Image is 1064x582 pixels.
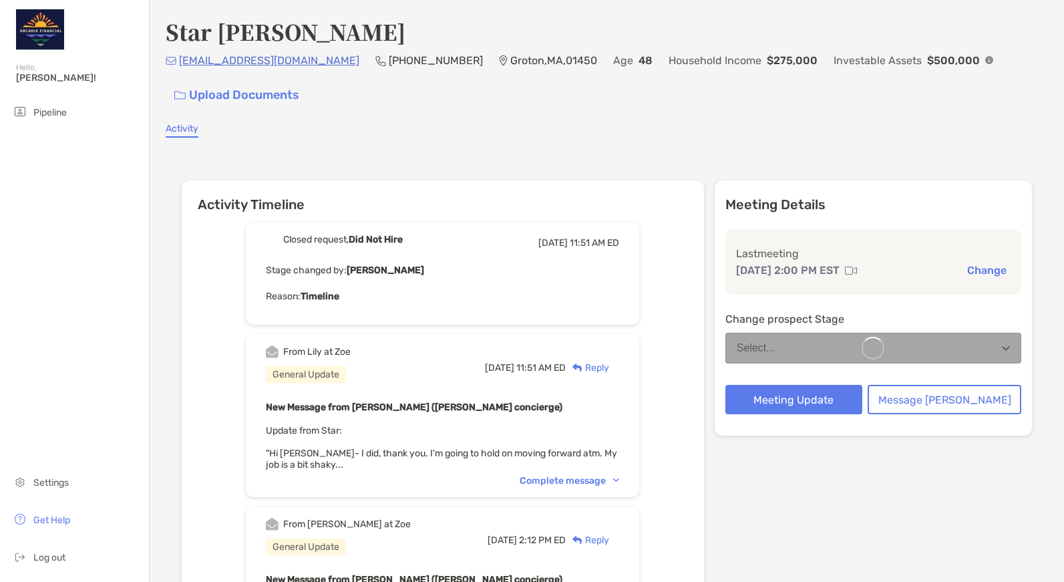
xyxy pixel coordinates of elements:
[570,237,619,249] span: 11:51 AM ED
[613,478,619,482] img: Chevron icon
[736,262,840,279] p: [DATE] 2:00 PM EST
[266,366,346,383] div: General Update
[572,363,582,372] img: Reply icon
[16,72,141,84] span: [PERSON_NAME]!
[725,385,862,414] button: Meeting Update
[834,52,922,69] p: Investable Assets
[166,57,176,65] img: Email Icon
[845,265,857,276] img: communication type
[725,196,1021,213] p: Meeting Details
[283,346,351,357] div: From Lily at Zoe
[725,311,1021,327] p: Change prospect Stage
[520,475,619,486] div: Complete message
[375,55,386,66] img: Phone Icon
[266,288,619,305] p: Reason:
[12,511,28,527] img: get-help icon
[669,52,761,69] p: Household Income
[266,539,346,555] div: General Update
[868,385,1021,414] button: Message [PERSON_NAME]
[488,535,517,546] span: [DATE]
[166,81,308,110] a: Upload Documents
[266,345,279,358] img: Event icon
[179,52,359,69] p: [EMAIL_ADDRESS][DOMAIN_NAME]
[283,234,403,245] div: Closed request,
[927,52,980,69] p: $500,000
[485,362,514,374] span: [DATE]
[166,16,405,47] h4: Star [PERSON_NAME]
[266,262,619,279] p: Stage changed by:
[566,533,609,547] div: Reply
[519,535,566,546] span: 2:12 PM ED
[12,104,28,120] img: pipeline icon
[767,52,818,69] p: $275,000
[266,233,279,246] img: Event icon
[283,519,411,530] div: From [PERSON_NAME] at Zoe
[266,518,279,531] img: Event icon
[33,477,69,488] span: Settings
[510,52,597,69] p: Groton , MA , 01450
[33,107,67,118] span: Pipeline
[174,91,186,100] img: button icon
[736,245,1011,262] p: Last meeting
[516,362,566,374] span: 11:51 AM ED
[499,55,508,66] img: Location Icon
[166,123,198,138] a: Activity
[613,52,633,69] p: Age
[301,291,339,302] b: Timeline
[12,474,28,490] img: settings icon
[639,52,653,69] p: 48
[572,536,582,545] img: Reply icon
[347,265,424,276] b: [PERSON_NAME]
[12,549,28,565] img: logout icon
[16,5,64,53] img: Zoe Logo
[33,515,70,526] span: Get Help
[963,263,1011,277] button: Change
[33,552,65,563] span: Log out
[349,234,403,245] b: Did Not Hire
[389,52,483,69] p: [PHONE_NUMBER]
[538,237,568,249] span: [DATE]
[266,425,617,470] span: Update from Star: "Hi [PERSON_NAME]- I did, thank you. I'm going to hold on moving forward atm. M...
[266,402,562,413] b: New Message from [PERSON_NAME] ([PERSON_NAME] concierge)
[182,180,704,212] h6: Activity Timeline
[985,56,993,64] img: Info Icon
[566,361,609,375] div: Reply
